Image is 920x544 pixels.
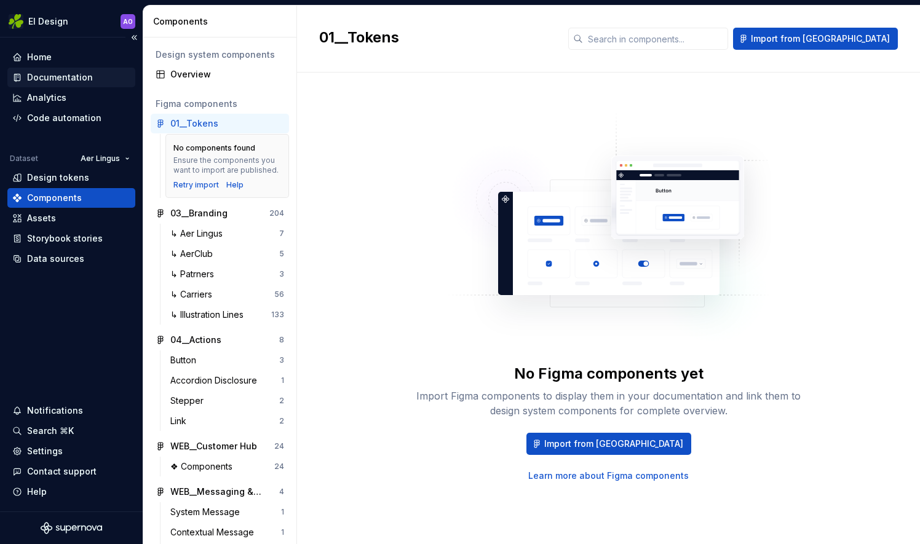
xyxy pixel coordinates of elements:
a: Components [7,188,135,208]
a: Assets [7,208,135,228]
img: 56b5df98-d96d-4d7e-807c-0afdf3bdaefa.png [9,14,23,29]
a: ↳ Patrners3 [165,264,289,284]
a: ↳ Illustration Lines133 [165,305,289,325]
span: Aer Lingus [81,154,120,164]
div: 2 [279,416,284,426]
div: 1 [281,527,284,537]
div: Design system components [156,49,284,61]
a: Contextual Message1 [165,522,289,542]
h2: 01__Tokens [319,28,553,47]
div: Help [27,486,47,498]
div: Stepper [170,395,208,407]
a: ↳ Aer Lingus7 [165,224,289,243]
div: ↳ Patrners [170,268,219,280]
div: 1 [281,507,284,517]
div: Analytics [27,92,66,104]
div: Link [170,415,191,427]
div: Components [27,192,82,204]
div: 56 [274,290,284,299]
div: 3 [279,355,284,365]
a: Data sources [7,249,135,269]
a: Design tokens [7,168,135,187]
div: Contact support [27,465,97,478]
div: Search ⌘K [27,425,74,437]
div: ↳ AerClub [170,248,218,260]
div: Storybook stories [27,232,103,245]
button: Retry import [173,180,219,190]
div: Dataset [10,154,38,164]
button: Contact support [7,462,135,481]
a: Help [226,180,244,190]
div: 8 [279,335,284,345]
div: ❖ Components [170,460,237,473]
div: 24 [274,462,284,471]
button: Import from [GEOGRAPHIC_DATA] [526,433,691,455]
a: ❖ Components24 [165,457,289,476]
button: Collapse sidebar [125,29,143,46]
div: 03__Branding [170,207,228,219]
div: 01__Tokens [170,117,218,130]
div: 4 [279,487,284,497]
div: Home [27,51,52,63]
svg: Supernova Logo [41,522,102,534]
button: Help [7,482,135,502]
button: Notifications [7,401,135,420]
div: Notifications [27,404,83,417]
button: Aer Lingus [75,150,135,167]
div: Import Figma components to display them in your documentation and link them to design system comp... [412,388,806,418]
a: Accordion Disclosure1 [165,371,289,390]
div: 5 [279,249,284,259]
div: AO [123,17,133,26]
div: Ensure the components you want to import are published. [173,156,281,175]
a: Learn more about Figma components [528,470,689,482]
a: WEB__Customer Hub24 [151,436,289,456]
a: ↳ Carriers56 [165,285,289,304]
div: 1 [281,376,284,385]
div: ↳ Aer Lingus [170,227,228,240]
div: Assets [27,212,56,224]
div: WEB__Messaging & Alerts [170,486,262,498]
div: Code automation [27,112,101,124]
div: Components [153,15,291,28]
div: WEB__Customer Hub [170,440,257,452]
a: Documentation [7,68,135,87]
div: Overview [170,68,284,81]
div: Design tokens [27,171,89,184]
button: EI DesignAO [2,8,140,34]
div: No Figma components yet [514,364,704,384]
span: Import from [GEOGRAPHIC_DATA] [544,438,683,450]
div: 204 [269,208,284,218]
a: Link2 [165,411,289,431]
a: Settings [7,441,135,461]
div: 24 [274,441,284,451]
div: Figma components [156,98,284,110]
div: System Message [170,506,245,518]
div: 3 [279,269,284,279]
div: 7 [279,229,284,238]
a: WEB__Messaging & Alerts4 [151,482,289,502]
a: Code automation [7,108,135,128]
div: No components found [173,143,255,153]
div: 04__Actions [170,334,221,346]
a: 01__Tokens [151,114,289,133]
span: Import from [GEOGRAPHIC_DATA] [751,33,890,45]
div: 133 [271,310,284,320]
div: Contextual Message [170,526,259,538]
div: Documentation [27,71,93,84]
a: Analytics [7,88,135,108]
div: Button [170,354,201,366]
div: ↳ Carriers [170,288,217,301]
button: Import from [GEOGRAPHIC_DATA] [733,28,898,50]
div: 2 [279,396,284,406]
a: Home [7,47,135,67]
a: Overview [151,65,289,84]
div: Data sources [27,253,84,265]
div: ↳ Illustration Lines [170,309,248,321]
div: Settings [27,445,63,457]
div: EI Design [28,15,68,28]
a: ↳ AerClub5 [165,244,289,264]
a: 04__Actions8 [151,330,289,350]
